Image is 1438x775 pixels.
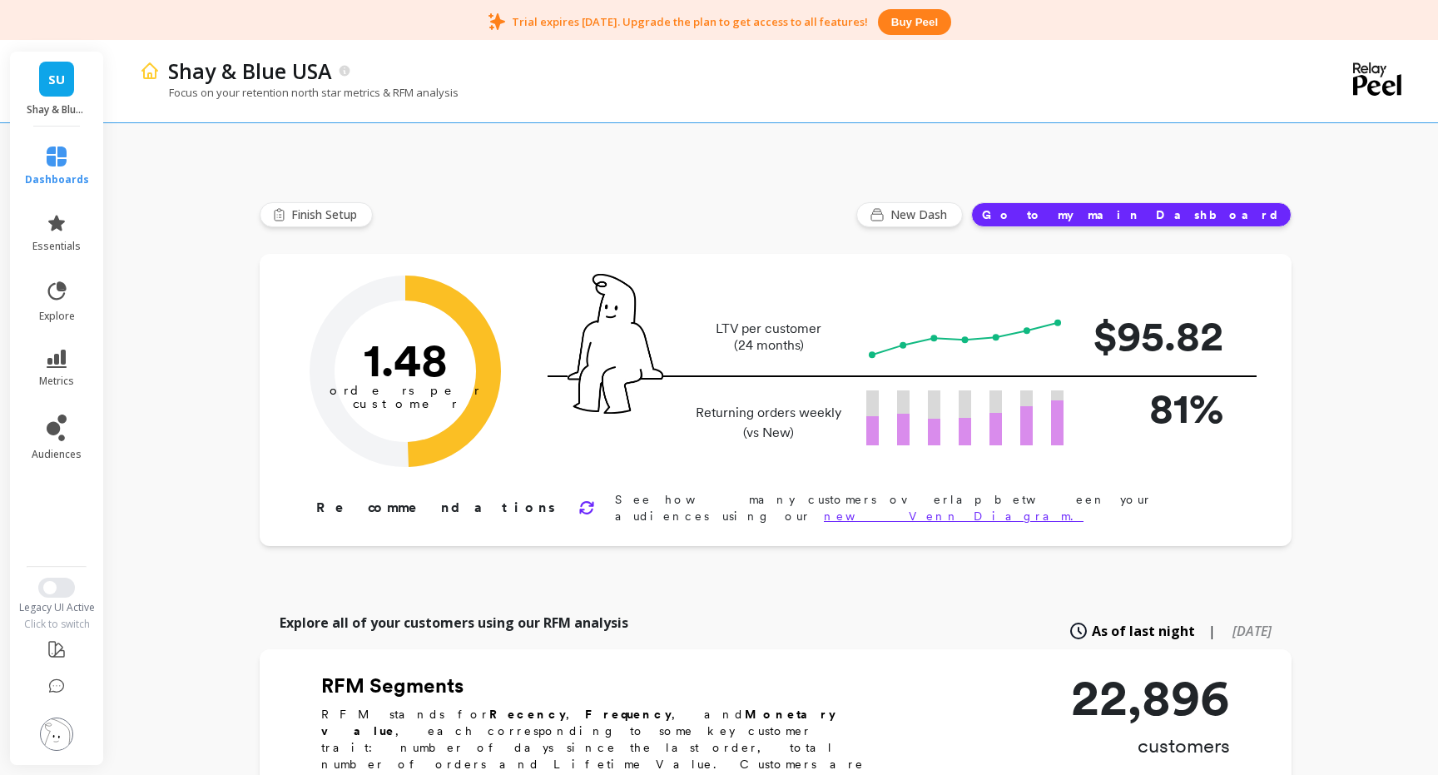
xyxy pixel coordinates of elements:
span: audiences [32,448,82,461]
img: header icon [140,61,160,81]
span: dashboards [25,173,89,186]
button: New Dash [856,202,963,227]
span: explore [39,310,75,323]
p: 81% [1090,377,1223,440]
img: pal seatted on line [568,274,663,414]
button: Go to my main Dashboard [971,202,1292,227]
p: 22,896 [1071,673,1230,723]
p: Recommendations [316,498,558,518]
a: new Venn Diagram. [824,509,1083,523]
button: Finish Setup [260,202,373,227]
span: New Dash [890,206,952,223]
span: [DATE] [1232,622,1272,640]
img: profile picture [40,718,73,751]
p: Returning orders weekly (vs New) [691,403,846,443]
tspan: customer [353,396,459,411]
span: metrics [39,375,74,388]
p: Shay & Blue USA [27,103,87,117]
p: See how many customers overlap between your audiences using our [615,491,1238,524]
p: Shay & Blue USA [168,57,332,85]
div: Click to switch [8,618,106,631]
h2: RFM Segments [321,673,887,699]
span: SU [48,70,65,89]
div: Legacy UI Active [8,601,106,614]
tspan: orders per [330,383,481,398]
p: Explore all of your customers using our RFM analysis [280,613,628,633]
p: customers [1071,733,1230,759]
p: LTV per customer (24 months) [691,320,846,354]
span: As of last night [1092,621,1195,641]
p: $95.82 [1090,305,1223,367]
span: Finish Setup [291,206,362,223]
p: Trial expires [DATE]. Upgrade the plan to get access to all features! [512,14,868,29]
text: 1.48 [364,332,448,387]
button: Buy peel [878,9,951,35]
span: essentials [32,240,81,253]
p: Focus on your retention north star metrics & RFM analysis [140,85,459,100]
b: Recency [489,708,566,721]
button: Switch to New UI [38,578,75,598]
b: Frequency [585,708,672,721]
span: | [1208,621,1216,641]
